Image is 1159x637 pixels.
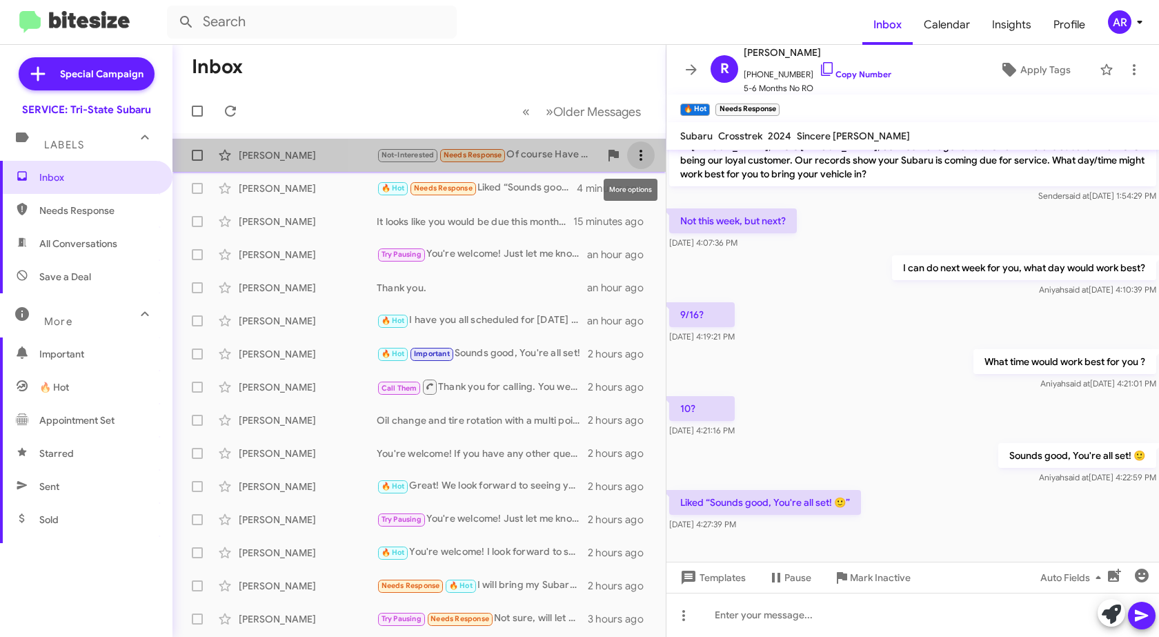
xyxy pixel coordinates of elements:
nav: Page navigation example [515,97,649,126]
button: Mark Inactive [822,565,922,590]
span: 🔥 Hot [382,349,405,358]
span: 🔥 Hot [382,548,405,557]
div: Thank you for calling. You were here 8/4. Have a great day [377,378,588,395]
div: [PERSON_NAME] [239,380,377,394]
span: Sender [DATE] 1:54:29 PM [1038,190,1156,201]
div: an hour ago [587,281,655,295]
div: You're welcome! Just let me know when you're ready to schedule, and I'll be happy to assist you. 🙂 [377,246,587,262]
div: 2 hours ago [588,447,655,460]
p: Liked “Sounds good, You're all set! 🙂” [669,490,861,515]
div: [PERSON_NAME] [239,513,377,527]
span: Try Pausing [382,250,422,259]
a: Copy Number [819,69,891,79]
div: [PERSON_NAME] [239,215,377,228]
span: Starred [39,447,74,460]
button: Templates [666,565,757,590]
a: Special Campaign [19,57,155,90]
span: Needs Response [39,204,157,217]
span: [PERSON_NAME] [744,44,891,61]
div: [PERSON_NAME] [239,347,377,361]
span: 🔥 Hot [382,482,405,491]
button: Apply Tags [976,57,1093,82]
div: [PERSON_NAME] [239,413,377,427]
span: 🔥 Hot [382,184,405,193]
button: Next [537,97,649,126]
span: Sold [39,513,59,527]
div: [PERSON_NAME] [239,579,377,593]
div: [PERSON_NAME] [239,281,377,295]
span: [DATE] 4:27:39 PM [669,519,736,529]
span: Older Messages [553,104,641,119]
div: [PERSON_NAME] [239,447,377,460]
button: Auto Fields [1029,565,1118,590]
span: 🔥 Hot [382,316,405,325]
p: 10? [669,396,735,421]
div: [PERSON_NAME] [239,182,377,195]
input: Search [167,6,457,39]
span: Inbox [39,170,157,184]
span: Important [414,349,450,358]
span: More [44,315,72,328]
button: Pause [757,565,822,590]
div: an hour ago [587,314,655,328]
div: 2 hours ago [588,546,655,560]
span: said at [1064,284,1089,295]
span: Important [39,347,157,361]
div: Thank you. [377,281,587,295]
span: 5-6 Months No RO [744,81,891,95]
a: Inbox [862,5,913,45]
h1: Inbox [192,56,243,78]
a: Calendar [913,5,981,45]
span: Not-Interested [382,150,435,159]
div: 2 hours ago [588,480,655,493]
span: All Conversations [39,237,117,251]
span: Try Pausing [382,515,422,524]
span: Special Campaign [60,67,143,81]
small: Needs Response [715,104,779,116]
span: Mark Inactive [850,565,911,590]
div: 2 hours ago [588,579,655,593]
div: [PERSON_NAME] [239,480,377,493]
span: Call Them [382,384,417,393]
p: I can do next week for you, what day would work best? [892,255,1156,280]
span: « [522,103,530,120]
div: 2 hours ago [588,347,655,361]
span: Sincere [PERSON_NAME] [797,130,910,142]
div: Liked “Sounds good, You're all set! 🙂” [377,180,577,196]
div: [PERSON_NAME] [239,546,377,560]
div: It looks like you would be due this month, So I would say [DATE] would be best [377,215,573,228]
div: 3 hours ago [588,612,655,626]
div: I will bring my Subaru [DATE] morning 7 o'clock [377,578,588,594]
span: said at [1065,190,1089,201]
span: Save a Deal [39,270,91,284]
span: Auto Fields [1040,565,1107,590]
p: What time would work best for you ? [973,349,1156,374]
div: Not sure, will let you know [377,611,588,627]
span: 2024 [768,130,791,142]
div: 2 hours ago [588,380,655,394]
div: 2 hours ago [588,413,655,427]
a: Insights [981,5,1042,45]
a: Profile [1042,5,1096,45]
span: Subaru [680,130,713,142]
div: [PERSON_NAME] [239,248,377,262]
button: Previous [514,97,538,126]
span: 🔥 Hot [39,380,69,394]
span: Templates [677,565,746,590]
p: 9/16? [669,302,735,327]
span: Needs Response [430,614,489,623]
div: You're welcome! I look forward to seeing you [DATE] at 8am. 🙂 [377,545,588,560]
div: Sounds good, You're all set! [377,346,588,362]
p: Not this week, but next? [669,208,797,233]
span: 🔥 Hot [449,581,473,590]
span: Needs Response [382,581,440,590]
small: 🔥 Hot [680,104,710,116]
div: Oil change and tire rotation with a multi point inspection [377,413,588,427]
span: Aniyah [DATE] 4:10:39 PM [1039,284,1156,295]
div: You're welcome! If you have any other questions or need assistance, feel free to ask. [377,447,588,460]
div: You're welcome! Just let me know when you're ready to book your appointment. Have a great day! [377,511,588,527]
span: [PHONE_NUMBER] [744,61,891,81]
